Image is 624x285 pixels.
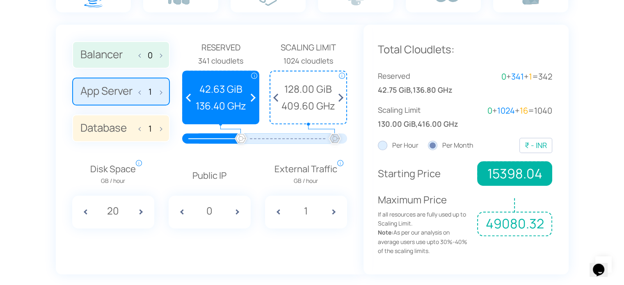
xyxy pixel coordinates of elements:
[378,70,465,96] div: ,
[520,105,528,116] span: 16
[144,50,157,60] input: Balancer
[418,118,458,130] span: 416.00 GHz
[497,105,515,116] span: 1024
[251,73,257,79] span: i
[72,78,170,105] label: App Server
[90,162,136,186] span: Disk Space
[477,161,552,186] span: 15398.04
[90,176,136,185] span: GB / hour
[274,176,337,185] span: GB / hour
[144,124,157,133] input: Database
[590,252,616,277] iframe: chat widget
[378,118,416,130] span: 130.00 GiB
[378,166,471,181] p: Starting Price
[339,73,345,79] span: i
[274,81,342,97] span: 128.00 GiB
[477,212,552,236] span: 49080.32
[378,84,411,96] span: 42.75 GiB
[529,71,532,82] span: 1
[72,41,170,69] label: Balancer
[270,55,347,67] div: 1024 cloudlets
[501,71,506,82] span: 0
[169,169,251,183] p: Public IP
[465,104,552,117] div: + + =
[525,139,547,151] div: ₹ - INR
[487,105,492,116] span: 0
[413,84,453,96] span: 136.80 GHz
[378,228,393,236] strong: Note:
[144,87,157,96] input: App Server
[378,210,471,256] span: If all resources are fully used up to Scaling Limit. As per our analysis on average users use upt...
[136,160,142,166] span: i
[378,104,465,116] span: Scaling Limit
[465,70,552,83] div: + + =
[428,140,473,151] label: Per Month
[182,55,260,67] div: 341 cloudlets
[187,81,255,97] span: 42.63 GiB
[378,70,465,82] span: Reserved
[274,162,337,186] span: External Traffic
[378,140,418,151] label: Per Hour
[378,192,471,255] p: Maximum Price
[538,71,552,82] span: 342
[274,98,342,114] span: 409.60 GHz
[378,41,552,58] p: Total Cloudlets:
[187,98,255,114] span: 136.40 GHz
[72,114,170,142] label: Database
[337,160,343,166] span: i
[534,105,552,116] span: 1040
[378,104,465,130] div: ,
[270,41,347,54] span: Scaling Limit
[511,71,524,82] span: 341
[182,41,260,54] span: Reserved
